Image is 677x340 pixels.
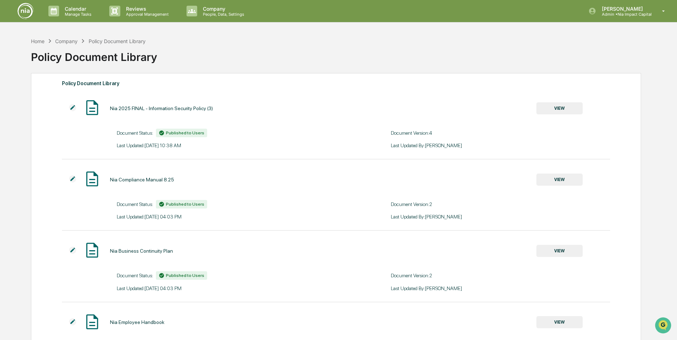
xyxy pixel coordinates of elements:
button: VIEW [536,174,583,186]
img: Document Icon [83,241,101,259]
iframe: Open customer support [654,316,673,336]
p: Reviews [120,6,172,12]
div: Last Updated: [DATE] 10:38 AM [117,143,336,148]
div: 🖐️ [7,91,13,96]
img: Document Icon [83,313,101,331]
p: People, Data, Settings [197,12,248,17]
div: Document Version: 2 [391,201,610,207]
button: VIEW [536,102,583,114]
div: Last Updated: [DATE] 04:03 PM [117,214,336,220]
div: Nia Employee Handbook [110,319,164,325]
div: 🗄️ [52,91,57,96]
a: 🖐️Preclearance [4,87,49,100]
img: 1746055101610-c473b297-6a78-478c-a979-82029cc54cd1 [7,55,20,67]
img: Additional Document Icon [69,175,76,182]
button: VIEW [536,316,583,328]
img: Document Icon [83,99,101,117]
button: VIEW [536,245,583,257]
p: Admin • Nia Impact Capital [596,12,652,17]
div: Policy Document Library [89,38,146,44]
p: Company [197,6,248,12]
a: Powered byPylon [50,120,86,126]
span: Published to Users [166,202,204,207]
p: Calendar [59,6,95,12]
img: Document Icon [83,170,101,188]
div: Nia Business Continuity Plan [110,248,173,254]
img: Additional Document Icon [69,318,76,325]
div: Start new chat [24,55,117,62]
p: Manage Tasks [59,12,95,17]
div: Document Version: 2 [391,273,610,278]
div: Document Version: 4 [391,130,610,136]
div: Document Status: [117,200,336,208]
a: 🔎Data Lookup [4,101,48,113]
img: Additional Document Icon [69,247,76,254]
div: Policy Document Library [62,79,610,88]
div: Home [31,38,44,44]
div: Last Updated By: [PERSON_NAME] [391,143,610,148]
p: Approval Management [120,12,172,17]
img: logo [17,2,34,20]
span: Published to Users [166,273,204,278]
div: Last Updated: [DATE] 04:03 PM [117,285,336,291]
p: [PERSON_NAME] [596,6,652,12]
span: Data Lookup [14,103,45,110]
img: Additional Document Icon [69,104,76,111]
span: Published to Users [166,130,204,135]
div: We're available if you need us! [24,62,90,67]
div: Company [55,38,78,44]
div: Last Updated By: [PERSON_NAME] [391,214,610,220]
span: Attestations [59,90,88,97]
p: How can we help? [7,15,130,26]
div: Document Status: [117,129,336,137]
div: Last Updated By: [PERSON_NAME] [391,285,610,291]
div: Document Status: [117,271,336,280]
div: Policy Document Library [31,45,640,63]
span: Pylon [71,121,86,126]
div: Nia Compliance Manual 8.25 [110,177,174,182]
button: Start new chat [121,57,130,65]
span: Preclearance [14,90,46,97]
div: 🔎 [7,104,13,110]
a: 🗄️Attestations [49,87,91,100]
div: Nia 2025 FINAL - Information Security Policy (3) [110,105,213,111]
